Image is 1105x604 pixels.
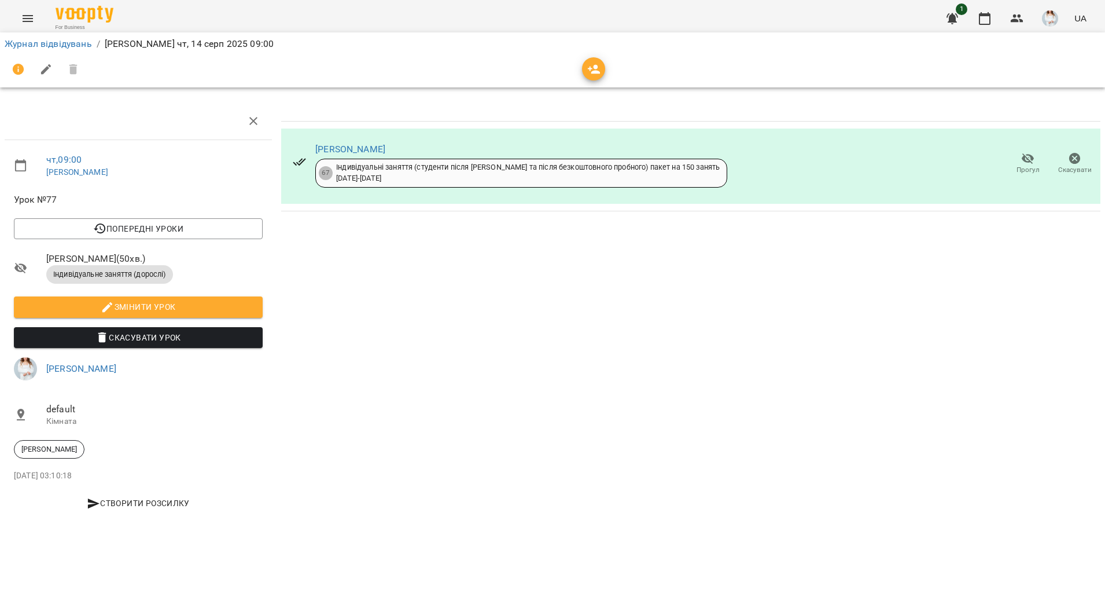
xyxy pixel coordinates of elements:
span: Створити розсилку [19,496,258,510]
img: 31cba75fe2bd3cb19472609ed749f4b6.jpg [1042,10,1058,27]
div: [PERSON_NAME] [14,440,84,459]
span: [PERSON_NAME] [14,444,84,455]
div: Індивідуальні заняття (студенти після [PERSON_NAME] та після безкоштовного пробного) пакет на 150... [336,162,720,184]
button: Змінити урок [14,296,263,317]
span: Прогул [1016,165,1040,175]
span: Змінити урок [23,300,253,314]
a: [PERSON_NAME] [46,363,116,374]
img: 31cba75fe2bd3cb19472609ed749f4b6.jpg [14,357,37,380]
span: default [46,402,263,416]
div: 67 [319,166,333,180]
span: 1 [956,3,967,15]
li: / [97,37,100,51]
span: Індивідуальне заняття (дорослі) [46,269,173,280]
img: Voopty Logo [56,6,113,23]
span: Попередні уроки [23,222,253,236]
button: Menu [14,5,42,32]
p: [PERSON_NAME] чт, 14 серп 2025 09:00 [105,37,274,51]
p: Кімната [46,416,263,427]
a: чт , 09:00 [46,154,82,165]
a: [PERSON_NAME] [46,167,108,177]
nav: breadcrumb [5,37,1100,51]
button: Прогул [1004,148,1051,180]
span: Урок №77 [14,193,263,207]
button: Створити розсилку [14,493,263,514]
span: Скасувати Урок [23,331,253,345]
span: [PERSON_NAME] ( 50 хв. ) [46,252,263,266]
span: UA [1074,12,1086,24]
p: [DATE] 03:10:18 [14,470,263,482]
button: Скасувати Урок [14,327,263,348]
a: Журнал відвідувань [5,38,92,49]
span: For Business [56,24,113,31]
a: [PERSON_NAME] [315,144,385,155]
span: Скасувати [1058,165,1092,175]
button: Скасувати [1051,148,1098,180]
button: Попередні уроки [14,218,263,239]
button: UA [1070,8,1091,29]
